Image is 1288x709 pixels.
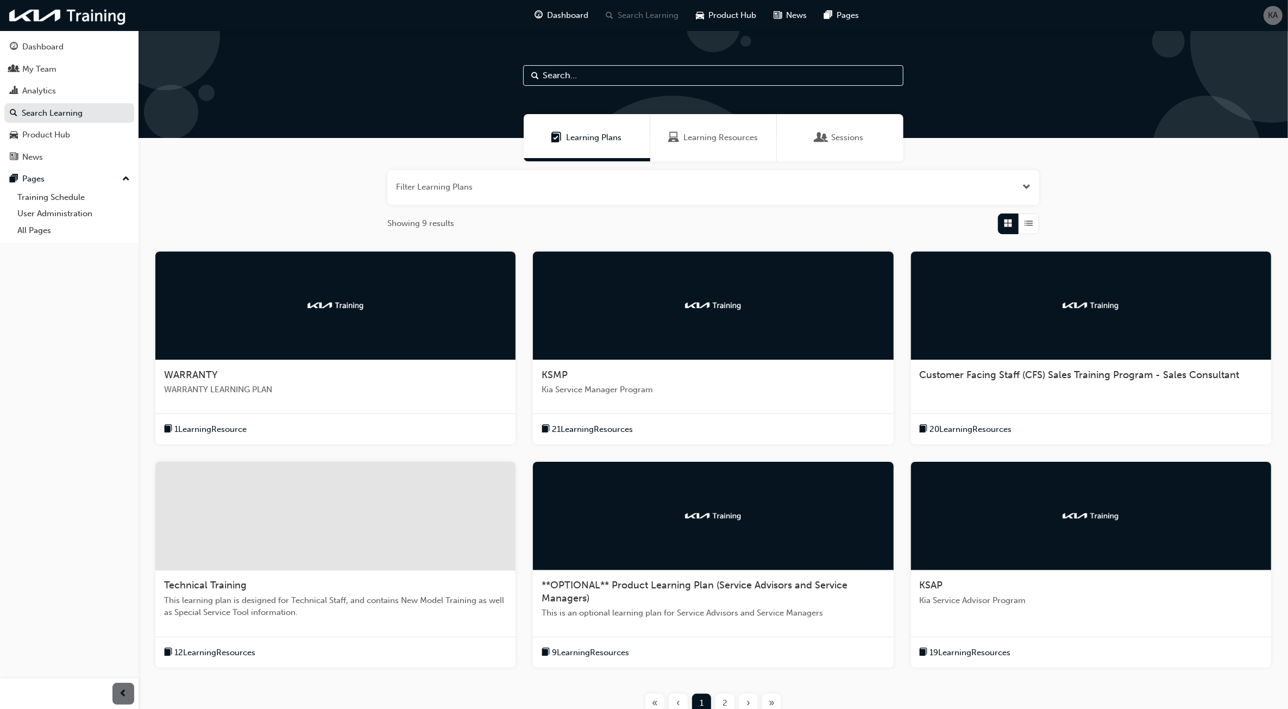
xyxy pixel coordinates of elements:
span: pages-icon [10,174,18,184]
input: Search... [523,65,903,86]
span: **OPTIONAL** Product Learning Plan (Service Advisors and Service Managers) [542,579,847,604]
img: kia-training [683,511,743,522]
div: Product Hub [22,129,70,141]
span: book-icon [164,423,172,436]
span: Sessions [832,131,864,144]
img: kia-training [683,300,743,311]
a: pages-iconPages [816,4,868,27]
span: Sessions [816,131,827,144]
a: User Administration [13,205,134,222]
img: kia-training [5,4,130,27]
a: search-iconSearch Learning [598,4,688,27]
span: book-icon [920,423,928,436]
a: News [4,147,134,167]
span: This is an optional learning plan for Service Advisors and Service Managers [542,607,884,619]
a: Dashboard [4,37,134,57]
button: book-icon9LearningResources [542,646,629,660]
a: car-iconProduct Hub [688,4,765,27]
span: KSAP [920,579,943,591]
span: 9 Learning Resources [552,647,629,659]
button: Pages [4,169,134,189]
span: Learning Plans [551,131,562,144]
span: Technical Training [164,579,247,591]
span: book-icon [920,646,928,660]
a: Technical TrainingThis learning plan is designed for Technical Staff, and contains New Model Trai... [155,462,516,668]
a: SessionsSessions [777,114,903,161]
span: Search [531,70,539,82]
a: Search Learning [4,103,134,123]
span: List [1025,217,1033,230]
button: book-icon21LearningResources [542,423,633,436]
a: Learning PlansLearning Plans [524,114,650,161]
span: WARRANTY [164,369,218,381]
span: book-icon [542,646,550,660]
span: guage-icon [535,9,543,22]
button: book-icon19LearningResources [920,646,1011,660]
div: News [22,151,43,164]
button: book-icon1LearningResource [164,423,247,436]
span: search-icon [10,109,17,118]
span: news-icon [10,153,18,162]
img: kia-training [306,300,366,311]
span: Dashboard [548,9,589,22]
span: News [787,9,807,22]
span: Customer Facing Staff (CFS) Sales Training Program - Sales Consultant [920,369,1240,381]
span: Learning Resources [668,131,679,144]
span: Learning Resources [683,131,758,144]
span: people-icon [10,65,18,74]
span: chart-icon [10,86,18,96]
span: prev-icon [120,687,128,701]
div: Pages [22,173,45,185]
a: Training Schedule [13,189,134,206]
a: kia-trainingCustomer Facing Staff (CFS) Sales Training Program - Sales Consultantbook-icon20Learn... [911,252,1271,445]
span: Showing 9 results [387,217,454,230]
img: kia-training [1061,300,1121,311]
span: book-icon [542,423,550,436]
span: pages-icon [825,9,833,22]
img: kia-training [1061,511,1121,522]
span: 19 Learning Resources [930,647,1011,659]
a: guage-iconDashboard [526,4,598,27]
button: KA [1264,6,1283,25]
span: up-icon [122,172,130,186]
span: 20 Learning Resources [930,423,1012,436]
span: guage-icon [10,42,18,52]
span: KSMP [542,369,568,381]
button: book-icon12LearningResources [164,646,255,660]
span: Search Learning [618,9,679,22]
div: Analytics [22,85,56,97]
a: All Pages [13,222,134,239]
span: news-icon [774,9,782,22]
a: Product Hub [4,125,134,145]
a: news-iconNews [765,4,816,27]
a: kia-trainingKSMPKia Service Manager Programbook-icon21LearningResources [533,252,893,445]
a: Analytics [4,81,134,101]
span: car-icon [10,130,18,140]
span: Grid [1004,217,1013,230]
span: WARRANTY LEARNING PLAN [164,384,507,396]
span: Kia Service Manager Program [542,384,884,396]
a: kia-trainingWARRANTYWARRANTY LEARNING PLANbook-icon1LearningResource [155,252,516,445]
a: kia-training**OPTIONAL** Product Learning Plan (Service Advisors and Service Managers)This is an ... [533,462,893,668]
a: My Team [4,59,134,79]
span: 21 Learning Resources [552,423,633,436]
span: book-icon [164,646,172,660]
button: DashboardMy TeamAnalyticsSearch LearningProduct HubNews [4,35,134,169]
span: 12 Learning Resources [174,647,255,659]
div: Dashboard [22,41,64,53]
span: search-icon [606,9,614,22]
button: Open the filter [1022,181,1031,193]
span: Pages [837,9,859,22]
a: kia-trainingKSAPKia Service Advisor Programbook-icon19LearningResources [911,462,1271,668]
span: KA [1268,9,1278,22]
span: Kia Service Advisor Program [920,594,1262,607]
span: car-icon [696,9,705,22]
span: 1 Learning Resource [174,423,247,436]
span: This learning plan is designed for Technical Staff, and contains New Model Training as well as Sp... [164,594,507,619]
span: Product Hub [709,9,757,22]
span: Learning Plans [567,131,622,144]
a: Learning ResourcesLearning Resources [650,114,777,161]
